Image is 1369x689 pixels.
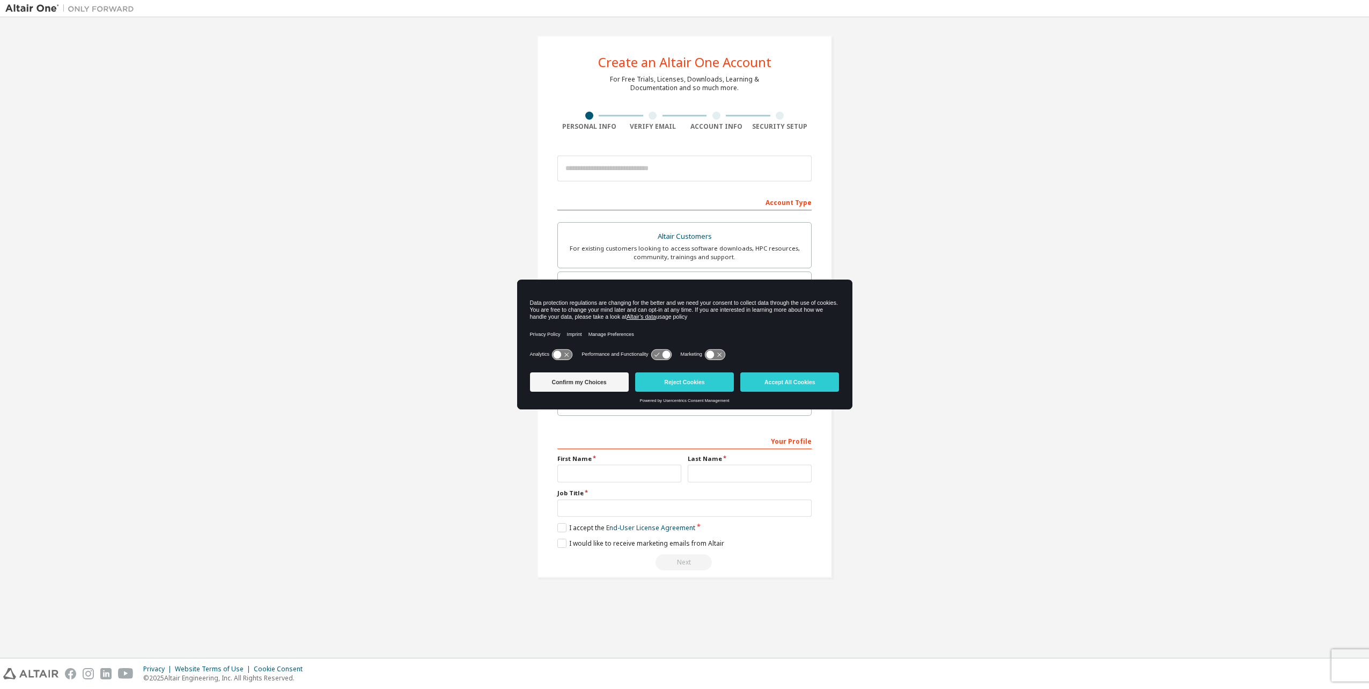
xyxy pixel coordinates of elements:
[65,668,76,679] img: facebook.svg
[557,122,621,131] div: Personal Info
[143,665,175,673] div: Privacy
[621,122,685,131] div: Verify Email
[610,75,759,92] div: For Free Trials, Licenses, Downloads, Learning & Documentation and so much more.
[557,554,812,570] div: Read and acccept EULA to continue
[143,673,309,683] p: © 2025 Altair Engineering, Inc. All Rights Reserved.
[564,229,805,244] div: Altair Customers
[564,278,805,294] div: Students
[175,665,254,673] div: Website Terms of Use
[5,3,139,14] img: Altair One
[684,122,748,131] div: Account Info
[564,244,805,261] div: For existing customers looking to access software downloads, HPC resources, community, trainings ...
[557,523,695,532] label: I accept the
[557,489,812,497] label: Job Title
[100,668,112,679] img: linkedin.svg
[557,455,681,463] label: First Name
[557,539,724,548] label: I would like to receive marketing emails from Altair
[254,665,309,673] div: Cookie Consent
[118,668,134,679] img: youtube.svg
[557,193,812,210] div: Account Type
[598,56,771,69] div: Create an Altair One Account
[688,455,812,463] label: Last Name
[606,523,695,532] a: End-User License Agreement
[3,668,58,679] img: altair_logo.svg
[557,432,812,449] div: Your Profile
[748,122,812,131] div: Security Setup
[83,668,94,679] img: instagram.svg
